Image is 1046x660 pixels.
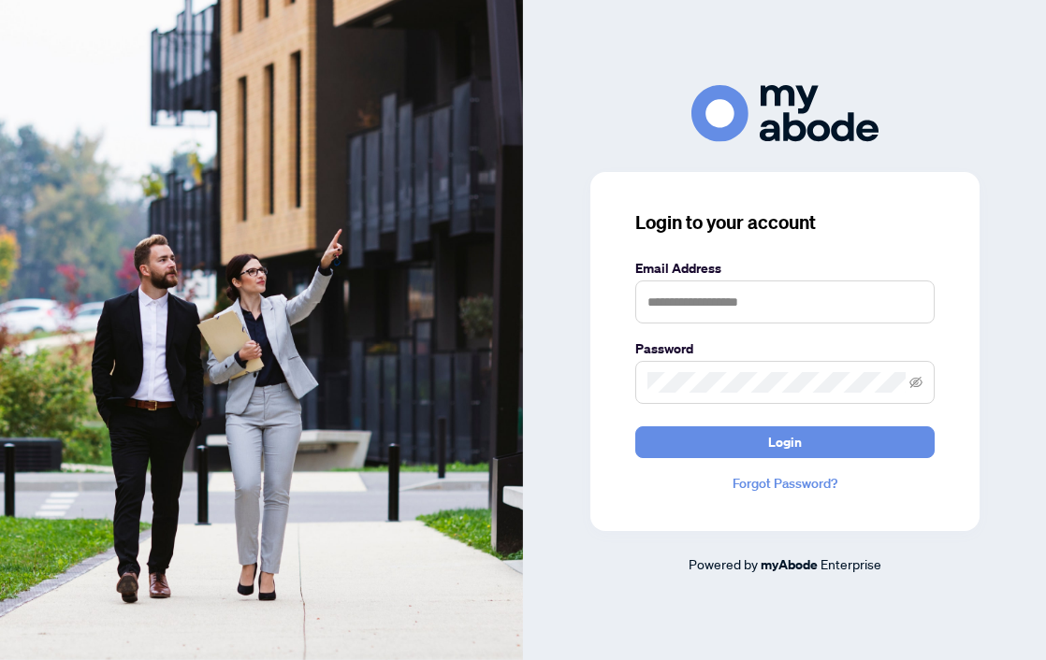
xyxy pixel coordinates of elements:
span: eye-invisible [909,376,923,389]
label: Password [635,338,935,359]
span: Login [768,427,802,457]
a: Forgot Password? [635,473,935,494]
label: Email Address [635,258,935,279]
span: Enterprise [821,555,881,572]
a: myAbode [761,554,818,575]
button: Login [635,426,935,458]
img: ma-logo [691,85,879,142]
h3: Login to your account [635,209,935,236]
span: Powered by [689,555,758,572]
